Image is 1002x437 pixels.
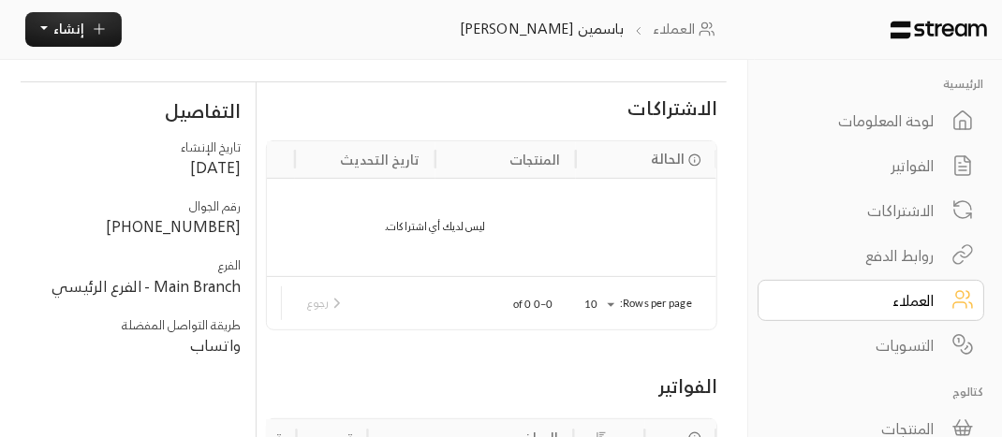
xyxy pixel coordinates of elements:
a: روابط الدفع [758,235,984,276]
h4: التفاصيل [36,100,241,123]
button: إنشاء [25,12,122,47]
h4: الفواتير [266,375,717,398]
span: الحالة [651,149,685,168]
a: الاشتراكات [758,190,984,231]
p: الرئيسية [758,75,984,93]
div: ليس لديك أي اشتراكات. [155,179,716,276]
span: إنشاء [53,17,84,40]
div: الاشتراكات [783,199,934,222]
span: رقم الجوال [189,196,241,217]
a: لوحة المعلومات [758,100,984,141]
p: Rows per page: [620,296,692,311]
div: [DATE] [129,156,241,179]
div: التسويات [783,334,934,357]
img: Logo [891,21,987,39]
span: طريقة التواصل المفضلة [122,314,241,336]
div: العملاء [783,289,934,312]
div: واتساب [36,334,241,357]
div: Main Branch - الفرع الرئيسي [36,275,241,298]
div: لوحة المعلومات [783,109,934,132]
span: [PHONE_NUMBER] [106,212,241,240]
a: التسويات [758,325,984,366]
div: روابط الدفع [783,244,934,267]
span: الفرع [218,255,241,276]
div: المنتجات [509,148,561,171]
a: العملاء [653,19,721,39]
p: 0–0 of 0 [513,297,553,312]
p: كتالوج [758,383,984,401]
div: 10 [575,293,620,316]
p: باسمين [PERSON_NAME] [460,19,625,39]
span: تاريخ الإنشاء [181,137,241,158]
a: العملاء [758,280,984,321]
h4: الاشتراكات [266,97,717,120]
a: الفواتير [758,145,984,186]
div: تاريخ التحديث [340,148,420,171]
nav: breadcrumb [450,19,730,39]
div: الفواتير [783,154,934,177]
